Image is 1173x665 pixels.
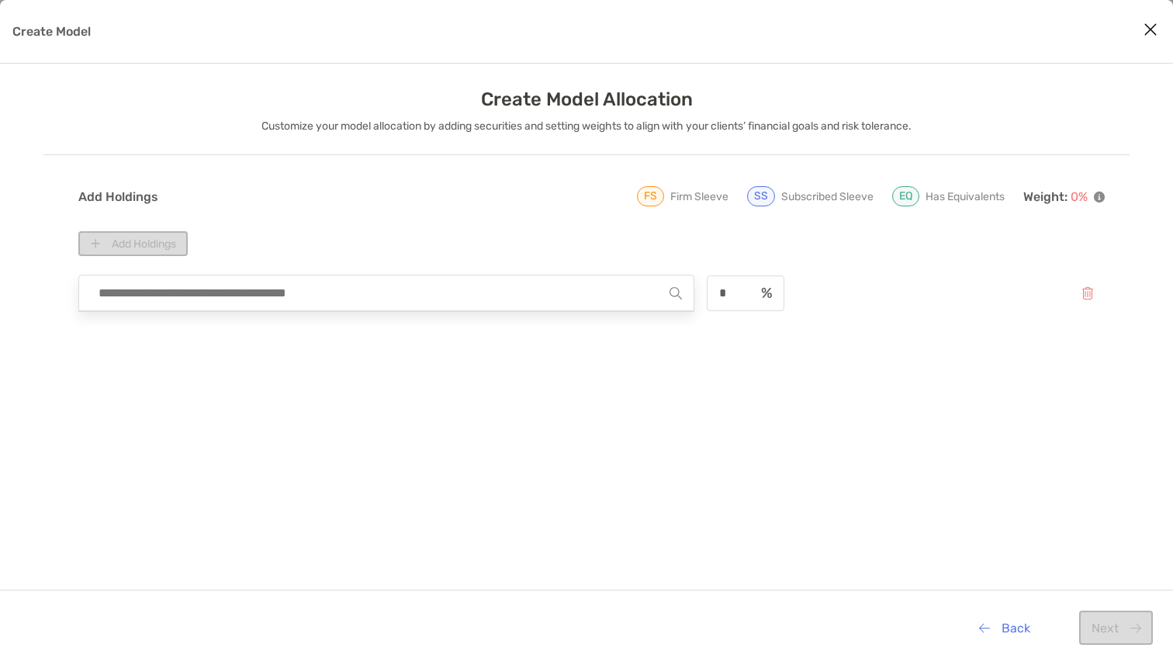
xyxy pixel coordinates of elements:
[670,187,728,206] p: Firm Sleeve
[967,611,1042,645] button: Back
[1139,19,1162,42] button: Close modal
[644,191,657,202] p: FS
[481,88,693,110] h3: Create Model Allocation
[761,287,772,299] img: input icon
[1023,187,1105,206] p: Weight:
[78,187,158,206] p: Add Holdings
[670,287,682,300] img: Search Icon
[261,116,912,136] p: Customize your model allocation by adding securities and setting weights to align with your clien...
[754,191,768,202] p: SS
[12,22,91,41] p: Create Model
[781,187,874,206] p: Subscribed Sleeve
[1071,189,1088,204] span: 0 %
[899,191,912,202] p: EQ
[926,187,1005,206] p: Has Equivalents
